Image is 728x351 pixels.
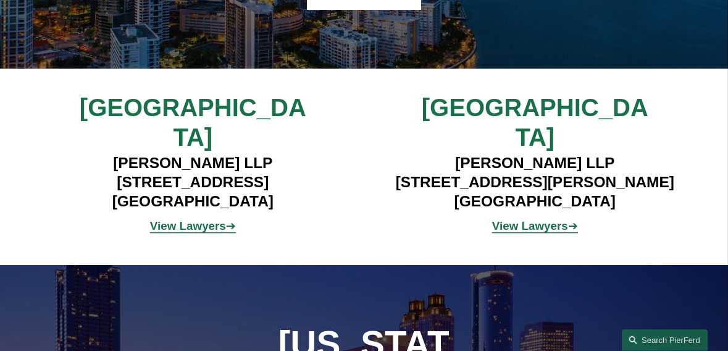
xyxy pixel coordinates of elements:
[492,219,568,232] strong: View Lawyers
[80,94,306,151] span: [GEOGRAPHIC_DATA]
[51,153,336,211] h4: [PERSON_NAME] LLP [STREET_ADDRESS] [GEOGRAPHIC_DATA]
[422,94,648,151] span: [GEOGRAPHIC_DATA]
[492,219,578,232] a: View Lawyers➔
[150,219,236,232] span: ➔
[622,329,708,351] a: Search this site
[393,153,678,211] h4: [PERSON_NAME] LLP [STREET_ADDRESS][PERSON_NAME] [GEOGRAPHIC_DATA]
[150,219,236,232] a: View Lawyers➔
[150,219,226,232] strong: View Lawyers
[492,219,578,232] span: ➔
